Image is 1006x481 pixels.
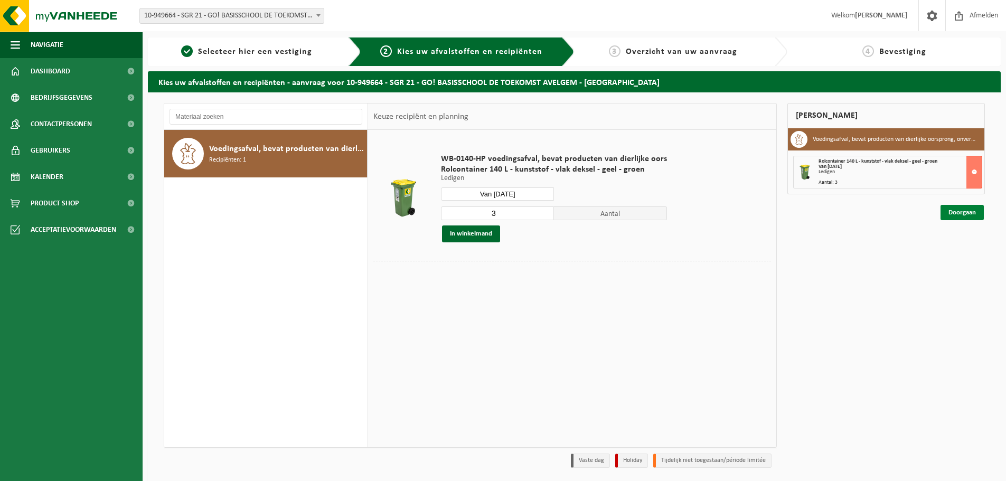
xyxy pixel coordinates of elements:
span: Bedrijfsgegevens [31,84,92,111]
li: Vaste dag [571,454,610,468]
span: Voedingsafval, bevat producten van dierlijke oorsprong, onverpakt, categorie 3 [209,143,364,155]
span: 3 [609,45,620,57]
span: WB-0140-HP voedingsafval, bevat producten van dierlijke oors [441,154,667,164]
span: 1 [181,45,193,57]
strong: [PERSON_NAME] [855,12,908,20]
a: 1Selecteer hier een vestiging [153,45,340,58]
span: Kalender [31,164,63,190]
p: Ledigen [441,175,667,182]
span: 4 [862,45,874,57]
span: Bevestiging [879,48,926,56]
div: [PERSON_NAME] [787,103,985,128]
input: Selecteer datum [441,187,554,201]
span: Overzicht van uw aanvraag [626,48,737,56]
button: Voedingsafval, bevat producten van dierlijke oorsprong, onverpakt, categorie 3 Recipiënten: 1 [164,130,368,177]
span: Acceptatievoorwaarden [31,216,116,243]
span: Gebruikers [31,137,70,164]
strong: Van [DATE] [819,164,842,169]
h2: Kies uw afvalstoffen en recipiënten - aanvraag voor 10-949664 - SGR 21 - GO! BASISSCHOOL DE TOEKO... [148,71,1001,92]
span: Selecteer hier een vestiging [198,48,312,56]
a: Doorgaan [941,205,984,220]
li: Tijdelijk niet toegestaan/période limitée [653,454,772,468]
span: Dashboard [31,58,70,84]
span: 2 [380,45,392,57]
div: Aantal: 3 [819,180,982,185]
input: Materiaal zoeken [170,109,362,125]
span: Rolcontainer 140 L - kunststof - vlak deksel - geel - groen [441,164,667,175]
span: Kies uw afvalstoffen en recipiënten [397,48,542,56]
button: In winkelmand [442,225,500,242]
span: Aantal [554,206,667,220]
span: Navigatie [31,32,63,58]
span: 10-949664 - SGR 21 - GO! BASISSCHOOL DE TOEKOMST AVELGEM - AVELGEM [139,8,324,24]
span: Rolcontainer 140 L - kunststof - vlak deksel - geel - groen [819,158,937,164]
div: Ledigen [819,169,982,175]
h3: Voedingsafval, bevat producten van dierlijke oorsprong, onverpakt, categorie 3 [813,131,976,148]
span: Product Shop [31,190,79,216]
li: Holiday [615,454,648,468]
span: 10-949664 - SGR 21 - GO! BASISSCHOOL DE TOEKOMST AVELGEM - AVELGEM [140,8,324,23]
span: Recipiënten: 1 [209,155,246,165]
span: Contactpersonen [31,111,92,137]
div: Keuze recipiënt en planning [368,103,474,130]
